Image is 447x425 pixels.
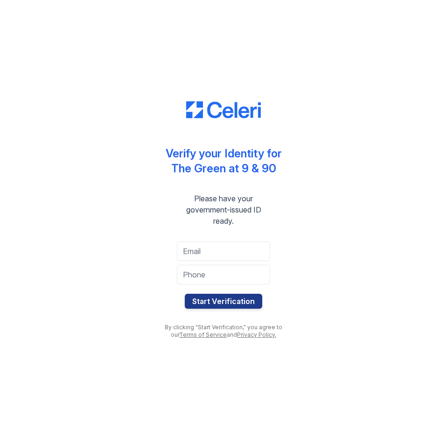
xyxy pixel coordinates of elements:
[237,331,276,338] a: Privacy Policy.
[177,265,270,284] input: Phone
[179,331,227,338] a: Terms of Service
[185,294,262,309] button: Start Verification
[158,193,289,227] div: Please have your government-issued ID ready.
[166,146,282,176] div: Verify your Identity for The Green at 9 & 90
[158,324,289,339] div: By clicking "Start Verification," you agree to our and
[186,101,261,118] img: CE_Logo_Blue-a8612792a0a2168367f1c8372b55b34899dd931a85d93a1a3d3e32e68fde9ad4.png
[177,241,270,261] input: Email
